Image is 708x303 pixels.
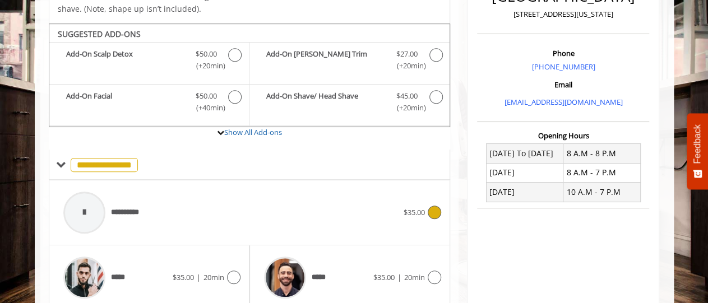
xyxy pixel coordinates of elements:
span: (+20min ) [189,60,223,72]
span: (+20min ) [390,60,423,72]
span: $50.00 [196,48,217,60]
p: [STREET_ADDRESS][US_STATE] [480,8,646,20]
span: $35.00 [173,272,194,282]
b: SUGGESTED ADD-ONS [58,29,141,39]
span: $35.00 [373,272,395,282]
span: (+20min ) [390,102,423,114]
label: Add-On Beard Trim [255,48,444,74]
td: 10 A.M - 7 P.M [563,183,641,202]
span: $27.00 [396,48,418,60]
span: $50.00 [196,90,217,102]
b: Add-On Shave/ Head Shave [266,90,385,114]
b: Add-On Facial [66,90,184,114]
a: [EMAIL_ADDRESS][DOMAIN_NAME] [504,97,622,107]
a: Show All Add-ons [224,127,282,137]
h3: Phone [480,49,646,57]
b: Add-On Scalp Detox [66,48,184,72]
span: 20min [203,272,224,282]
span: | [197,272,201,282]
td: 8 A.M - 7 P.M [563,163,641,182]
span: (+40min ) [189,102,223,114]
span: $35.00 [404,207,425,217]
td: [DATE] [486,163,563,182]
h3: Opening Hours [477,132,649,139]
span: | [397,272,401,282]
td: [DATE] To [DATE] [486,144,563,163]
label: Add-On Facial [55,90,243,116]
b: Add-On [PERSON_NAME] Trim [266,48,385,72]
a: [PHONE_NUMBER] [531,62,595,72]
span: $45.00 [396,90,418,102]
label: Add-On Scalp Detox [55,48,243,74]
td: [DATE] [486,183,563,202]
span: Feedback [692,124,702,164]
button: Feedback - Show survey [687,113,708,189]
span: 20min [404,272,425,282]
label: Add-On Shave/ Head Shave [255,90,444,116]
div: Buzz Cut/Senior Cut Add-onS [49,24,451,128]
td: 8 A.M - 8 P.M [563,144,641,163]
h3: Email [480,81,646,88]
